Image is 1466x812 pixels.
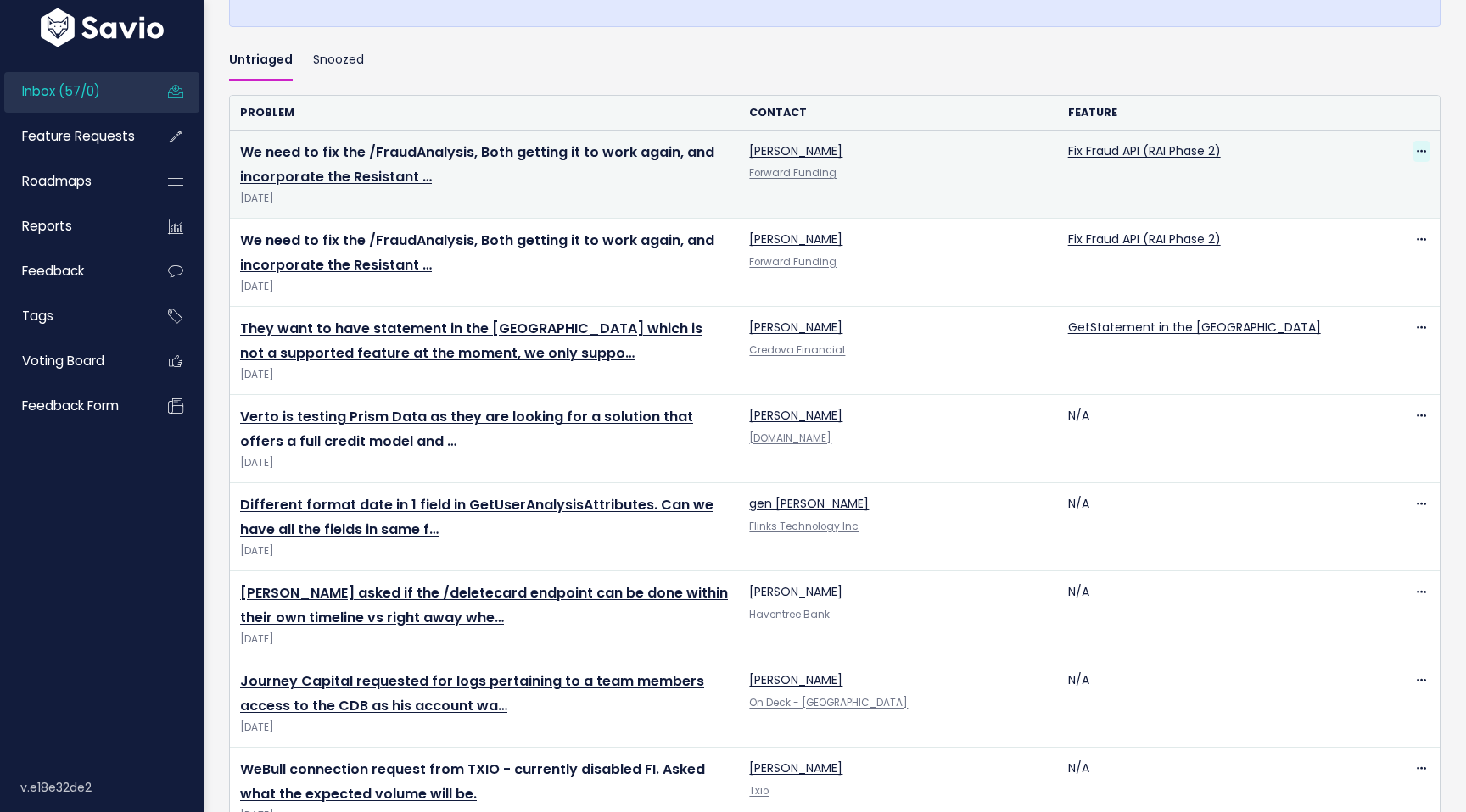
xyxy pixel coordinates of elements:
a: Fix Fraud API (RAI Phase 2) [1068,142,1221,159]
a: Journey Capital requested for logs pertaining to a team members access to the CDB as his account wa… [240,671,704,715]
a: Forward Funding [749,166,837,180]
img: logo-white.9d6f32f41409.svg [36,8,168,47]
a: Voting Board [4,342,141,381]
span: Feature Requests [22,127,135,145]
a: They want to have statement in the [GEOGRAPHIC_DATA] which is not a supported feature at the mome... [240,319,702,363]
span: [DATE] [240,190,729,208]
a: [PERSON_NAME] [749,319,842,336]
a: Roadmaps [4,162,141,201]
a: Verto is testing Prism Data as they are looking for a solution that offers a full credit model and … [240,407,693,451]
a: Feedback [4,252,141,291]
a: Inbox (57/0) [4,72,141,111]
a: Feedback form [4,387,141,425]
span: Inbox (57/0) [22,82,100,100]
a: GetStatement in the [GEOGRAPHIC_DATA] [1068,319,1321,336]
span: Feedback form [22,397,119,414]
span: Feedback [22,262,84,280]
a: WeBull connection request from TXIO - currently disabled FI. Asked what the expected volume will be. [240,759,705,804]
span: [DATE] [240,719,729,737]
a: Txio [749,784,769,798]
td: N/A [1058,483,1376,571]
a: [PERSON_NAME] [749,671,842,688]
a: [PERSON_NAME] [749,407,842,424]
a: Tags [4,297,141,336]
a: Flinks Technology Inc [749,520,859,533]
th: Feature [1058,96,1376,131]
a: Fix Fraud API (RAI Phase 2) [1068,231,1221,247]
td: N/A [1058,395,1376,483]
span: [DATE] [240,542,729,560]
span: [DATE] [240,454,729,472]
a: Reports [4,207,141,246]
a: On Deck - [GEOGRAPHIC_DATA] [749,696,908,709]
a: We need to fix the /FraudAnalysis, Both getting it to work again, and incorporate the Resistant … [240,231,714,275]
a: We need to fix the /FraudAnalysis, Both getting it to work again, and incorporate the Resistant … [240,142,714,186]
a: Credova Financial [749,343,845,357]
a: [DOMAIN_NAME] [749,431,831,445]
span: Reports [22,217,72,235]
th: Contact [739,96,1057,131]
td: N/A [1058,571,1376,659]
div: v.e18e32de2 [20,765,204,809]
span: [DATE] [240,278,729,296]
a: Snoozed [313,41,364,81]
a: Untriaged [229,41,293,81]
a: Different format date in 1 field in GetUserAnalysisAttributes. Can we have all the fields in same f… [240,495,713,539]
a: [PERSON_NAME] asked if the /deletecard endpoint can be done within their own timeline vs right aw... [240,583,728,627]
a: Feature Requests [4,117,141,156]
a: [PERSON_NAME] [749,231,842,247]
td: N/A [1058,659,1376,748]
ul: Filter feature requests [229,41,1441,81]
span: Tags [22,307,53,325]
span: Voting Board [22,352,104,370]
a: [PERSON_NAME] [749,142,842,159]
a: [PERSON_NAME] [749,583,842,600]
a: Haventree Bank [749,608,830,621]
a: [PERSON_NAME] [749,759,842,776]
a: gen [PERSON_NAME] [749,495,869,512]
a: Forward Funding [749,255,837,269]
th: Problem [230,96,739,131]
span: [DATE] [240,366,729,384]
span: [DATE] [240,631,729,648]
span: Roadmaps [22,172,92,190]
